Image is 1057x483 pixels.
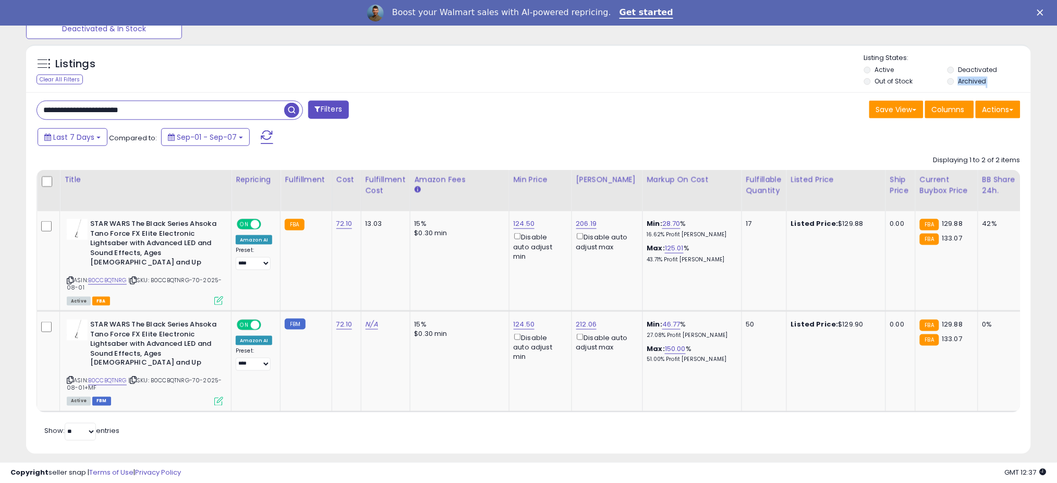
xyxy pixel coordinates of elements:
[932,104,965,115] span: Columns
[647,256,734,263] p: 43.71% Profit [PERSON_NAME]
[236,347,272,371] div: Preset:
[982,320,1017,329] div: 0%
[55,57,95,71] h5: Listings
[514,219,535,229] a: 124.50
[933,155,1020,165] div: Displaying 1 to 2 of 2 items
[67,320,88,341] img: 21uhdjQYcEL._SL40_.jpg
[367,5,384,21] img: Profile image for Adrian
[642,170,742,211] th: The percentage added to the cost of goods (COGS) that forms the calculator for Min & Max prices.
[236,336,272,345] div: Amazon AI
[238,220,251,229] span: ON
[308,101,349,119] button: Filters
[662,319,681,330] a: 46.77
[161,128,250,146] button: Sep-01 - Sep-07
[89,467,133,477] a: Terms of Use
[746,174,782,196] div: Fulfillable Quantity
[920,320,939,331] small: FBA
[238,321,251,330] span: ON
[514,231,564,261] div: Disable auto adjust min
[336,174,357,185] div: Cost
[26,18,182,39] button: Deactivated & In Stock
[415,219,501,228] div: 15%
[67,276,222,292] span: | SKU: B0CCBQTNRG-70-2025-08-01
[746,219,779,228] div: 17
[869,101,924,118] button: Save View
[647,320,734,339] div: %
[791,320,878,329] div: $129.90
[1037,9,1048,16] div: Close
[647,174,737,185] div: Markup on Cost
[982,174,1020,196] div: BB Share 24h.
[942,319,963,329] span: 129.88
[647,344,734,364] div: %
[647,219,663,228] b: Min:
[576,231,635,251] div: Disable auto adjust max
[925,101,974,118] button: Columns
[890,174,911,196] div: Ship Price
[260,220,276,229] span: OFF
[875,77,913,86] label: Out of Stock
[1005,467,1047,477] span: 2025-09-15 12:37 GMT
[415,185,421,195] small: Amazon Fees.
[38,128,107,146] button: Last 7 Days
[875,65,894,74] label: Active
[514,174,567,185] div: Min Price
[619,7,673,19] a: Get started
[576,174,638,185] div: [PERSON_NAME]
[920,234,939,245] small: FBA
[366,174,406,196] div: Fulfillment Cost
[366,319,378,330] a: N/A
[942,219,963,228] span: 129.88
[647,332,734,339] p: 27.08% Profit [PERSON_NAME]
[90,320,217,371] b: STAR WARS The Black Series Ahsoka Tano Force FX Elite Electronic Lightsaber with Advanced LED and...
[942,334,962,344] span: 133.07
[415,320,501,329] div: 15%
[890,320,907,329] div: 0.00
[260,321,276,330] span: OFF
[982,219,1017,228] div: 42%
[67,320,223,405] div: ASIN:
[236,235,272,245] div: Amazon AI
[415,228,501,238] div: $0.30 min
[920,334,939,346] small: FBA
[662,219,681,229] a: 28.70
[67,397,91,406] span: All listings currently available for purchase on Amazon
[890,219,907,228] div: 0.00
[958,65,997,74] label: Deactivated
[576,319,597,330] a: 212.06
[514,319,535,330] a: 124.50
[665,243,684,253] a: 125.01
[392,7,611,18] div: Boost your Walmart sales with AI-powered repricing.
[67,297,91,306] span: All listings currently available for purchase on Amazon
[92,397,111,406] span: FBM
[647,244,734,263] div: %
[920,219,939,231] small: FBA
[67,377,222,392] span: | SKU: B0CCBQTNRG-70-2025-08-01+MF
[791,319,839,329] b: Listed Price:
[135,467,181,477] a: Privacy Policy
[791,174,881,185] div: Listed Price
[67,219,88,240] img: 21uhdjQYcEL._SL40_.jpg
[366,219,402,228] div: 13.03
[53,132,94,142] span: Last 7 Days
[37,75,83,84] div: Clear All Filters
[336,219,353,229] a: 72.10
[285,219,304,231] small: FBA
[92,297,110,306] span: FBA
[647,344,665,354] b: Max:
[514,332,564,362] div: Disable auto adjust min
[746,320,779,329] div: 50
[576,219,597,229] a: 206.19
[791,219,878,228] div: $129.88
[647,356,734,364] p: 51.00% Profit [PERSON_NAME]
[647,243,665,253] b: Max:
[976,101,1020,118] button: Actions
[942,233,962,243] span: 133.07
[791,219,839,228] b: Listed Price:
[44,426,119,436] span: Show: entries
[336,319,353,330] a: 72.10
[67,219,223,304] div: ASIN:
[88,377,127,385] a: B0CCBQTNRG
[285,174,327,185] div: Fulfillment
[665,344,686,354] a: 150.00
